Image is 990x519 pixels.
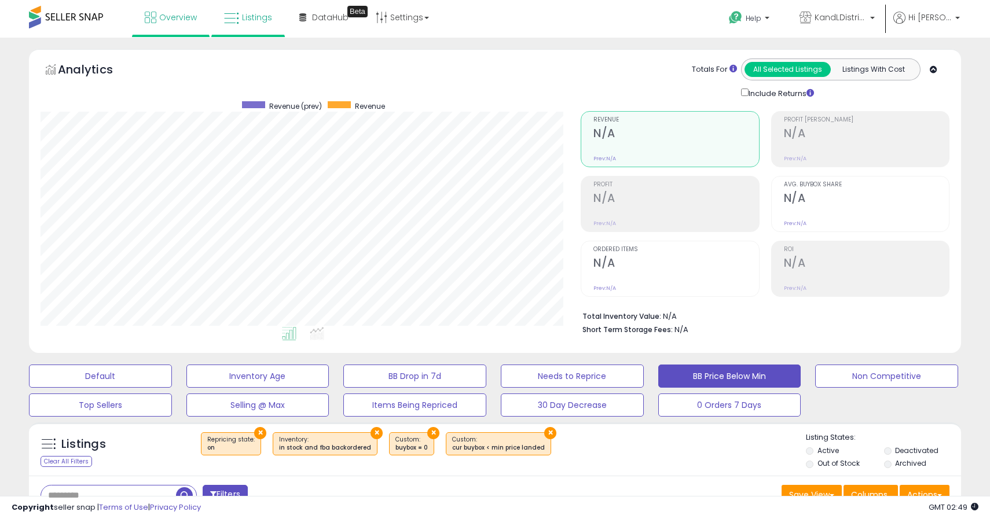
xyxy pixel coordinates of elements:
[582,325,673,334] b: Short Term Storage Fees:
[395,444,428,452] div: buybox = 0
[692,64,737,75] div: Totals For
[242,12,272,23] span: Listings
[908,12,952,23] span: Hi [PERSON_NAME]
[452,435,545,452] span: Custom:
[593,127,758,142] h2: N/A
[269,101,322,111] span: Revenue (prev)
[593,220,616,227] small: Prev: N/A
[893,12,960,38] a: Hi [PERSON_NAME]
[782,485,842,505] button: Save View
[29,393,172,417] button: Top Sellers
[582,308,941,322] li: N/A
[41,456,92,467] div: Clear All Filters
[844,485,898,505] button: Columns
[745,62,831,77] button: All Selected Listings
[593,182,758,188] span: Profit
[806,432,960,443] p: Listing States:
[817,458,860,468] label: Out of Stock
[12,502,201,513] div: seller snap | |
[593,246,758,253] span: Ordered Items
[674,324,688,335] span: N/A
[544,427,556,439] button: ×
[207,435,255,452] span: Repricing state :
[728,10,743,25] i: Get Help
[784,117,949,123] span: Profit [PERSON_NAME]
[830,62,916,77] button: Listings With Cost
[746,13,761,23] span: Help
[312,12,349,23] span: DataHub
[279,444,371,452] div: in stock and fba backordered
[593,192,758,207] h2: N/A
[784,127,949,142] h2: N/A
[61,436,106,452] h5: Listings
[593,285,616,292] small: Prev: N/A
[784,246,949,253] span: ROI
[895,458,926,468] label: Archived
[343,365,486,388] button: BB Drop in 7d
[815,365,958,388] button: Non Competitive
[254,427,266,439] button: ×
[501,393,644,417] button: 30 Day Decrease
[58,61,135,80] h5: Analytics
[452,444,545,452] div: cur buybox < min price landed
[784,155,806,162] small: Prev: N/A
[371,427,383,439] button: ×
[12,502,54,513] strong: Copyright
[720,2,781,38] a: Help
[343,393,486,417] button: Items Being Repriced
[784,192,949,207] h2: N/A
[427,427,439,439] button: ×
[593,256,758,272] h2: N/A
[929,502,978,513] span: 2025-09-9 02:49 GMT
[895,446,938,455] label: Deactivated
[186,393,329,417] button: Selling @ Max
[347,6,368,17] div: Tooltip anchor
[784,285,806,292] small: Prev: N/A
[279,435,371,452] span: Inventory :
[815,12,867,23] span: KandLDistribution LLC
[784,182,949,188] span: Avg. Buybox Share
[99,502,148,513] a: Terms of Use
[900,485,949,505] button: Actions
[29,365,172,388] button: Default
[395,435,428,452] span: Custom:
[207,444,255,452] div: on
[593,117,758,123] span: Revenue
[355,101,385,111] span: Revenue
[784,256,949,272] h2: N/A
[150,502,201,513] a: Privacy Policy
[658,365,801,388] button: BB Price Below Min
[851,489,888,500] span: Columns
[658,393,801,417] button: 0 Orders 7 Days
[817,446,839,455] label: Active
[593,155,616,162] small: Prev: N/A
[159,12,197,23] span: Overview
[203,485,248,505] button: Filters
[186,365,329,388] button: Inventory Age
[582,311,661,321] b: Total Inventory Value:
[501,365,644,388] button: Needs to Reprice
[784,220,806,227] small: Prev: N/A
[732,86,828,100] div: Include Returns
